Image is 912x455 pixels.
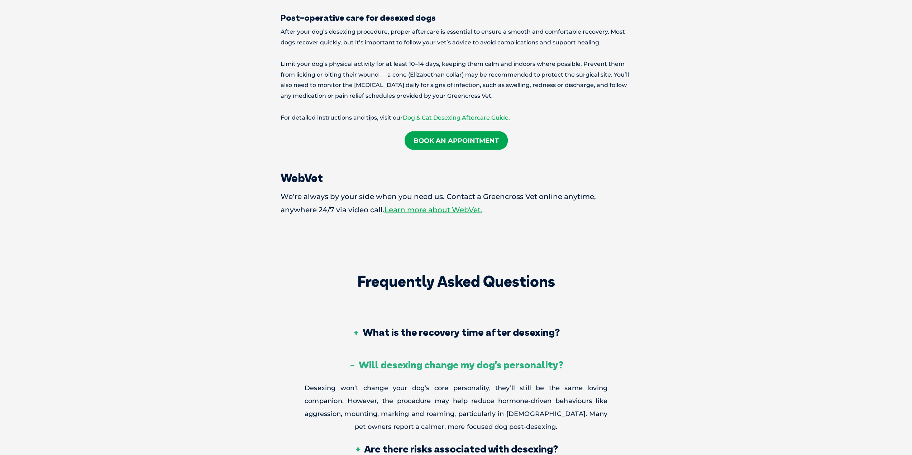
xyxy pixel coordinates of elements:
a: Dog & Cat Desexing Aftercare Guide. [403,114,510,121]
a: Book an Appointment [405,131,508,150]
a: Learn more about WebVet. [385,205,482,214]
p: For detailed instructions and tips, visit our [281,112,632,123]
p: Limit your dog’s physical activity for at least 10–14 days, keeping them calm and indoors where p... [281,59,632,101]
p: We’re always by your side when you need us. Contact a Greencross Vet online anytime, anywhere 24/... [281,190,632,216]
h3: Are there risks associated with desexing? [354,444,558,454]
h3: Will desexing change my dog’s personality? [349,359,563,369]
h2: WebVet [281,172,632,183]
h3: What is the recovery time after desexing? [353,327,560,337]
h2: Frequently Asked Questions [305,274,607,289]
h3: Post-operative care for desexed dogs [281,13,632,22]
p: After your dog’s desexing procedure, proper aftercare is essential to ensure a smooth and comfort... [281,26,632,48]
p: Desexing won’t change your dog’s core personality, they’ll still be the same loving companion. Ho... [305,381,607,433]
